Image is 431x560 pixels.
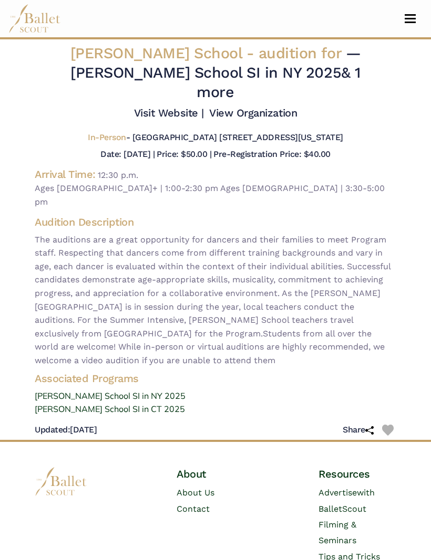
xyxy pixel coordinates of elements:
[70,44,361,101] span: — [PERSON_NAME] School SI in NY 2025
[26,389,405,403] a: [PERSON_NAME] School SI in NY 2025
[319,520,356,545] a: Filming & Seminars
[35,182,396,208] span: Ages [DEMOGRAPHIC_DATA]+ | 1:00-2:30 pm Ages [DEMOGRAPHIC_DATA] | 3:30-5:00 pm
[343,425,374,436] h5: Share
[35,467,87,496] img: logo
[134,107,204,119] a: Visit Website |
[35,425,97,436] h5: [DATE]
[209,107,297,119] a: View Organization
[319,488,375,513] a: Advertisewith BalletScout
[70,44,346,62] span: [PERSON_NAME] School -
[88,132,343,143] h5: - [GEOGRAPHIC_DATA] [STREET_ADDRESS][US_STATE]
[35,168,96,181] h4: Arrival Time:
[100,149,155,159] h5: Date: [DATE] |
[98,170,138,180] span: 12:30 p.m.
[177,504,210,514] a: Contact
[35,233,396,367] span: The auditions are a great opportunity for dancers and their families to meet Program staff. Respe...
[177,467,254,481] h4: About
[35,425,70,435] span: Updated:
[26,403,405,416] a: [PERSON_NAME] School SI in CT 2025
[177,488,214,498] a: About Us
[88,132,126,142] span: In-Person
[213,149,331,159] h5: Pre-Registration Price: $40.00
[26,372,405,385] h4: Associated Programs
[35,215,396,229] h4: Audition Description
[259,44,341,62] span: audition for
[319,488,375,513] span: with BalletScout
[157,149,211,159] h5: Price: $50.00 |
[319,467,396,481] h4: Resources
[398,14,423,24] button: Toggle navigation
